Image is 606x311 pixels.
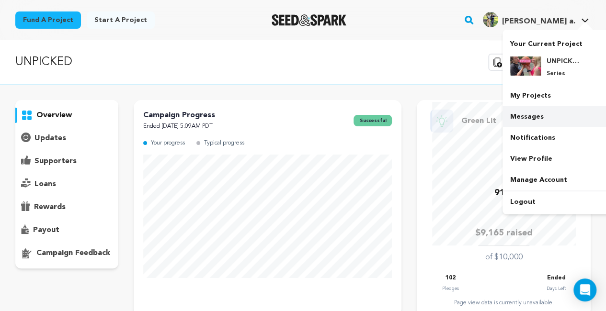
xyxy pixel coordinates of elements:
[34,201,66,213] p: rewards
[15,245,118,261] button: campaign feedback
[547,70,581,78] p: Series
[15,131,118,146] button: updates
[15,11,81,29] a: Fund a project
[426,299,581,307] div: Page view data is currently unavailable.
[204,138,244,149] p: Typical progress
[34,178,56,190] p: loans
[354,115,392,126] span: successful
[510,56,541,76] img: 47a184807377a0bd.jpg
[143,121,215,132] p: Ended [DATE] 5:09AM PDT
[502,18,575,25] span: [PERSON_NAME] a.
[481,10,591,30] span: Ray Morgan a.'s Profile
[510,35,602,49] p: Your Current Project
[481,10,591,27] a: Ray Morgan a.'s Profile
[34,155,77,167] p: supporters
[510,35,602,85] a: Your Current Project UNPICKED Series
[151,138,185,149] p: Your progress
[573,278,596,301] div: Open Intercom Messenger
[143,110,215,121] p: Campaign Progress
[36,247,110,259] p: campaign feedback
[547,284,566,293] p: Days Left
[547,56,581,66] h4: UNPICKED
[446,273,456,284] p: 102
[494,186,514,200] p: 91%
[485,252,522,263] p: of $10,000
[547,273,565,284] p: Ended
[15,200,118,215] button: rewards
[36,110,72,121] p: overview
[33,224,59,236] p: payout
[15,154,118,169] button: supporters
[15,108,118,123] button: overview
[15,222,118,238] button: payout
[34,133,66,144] p: updates
[15,177,118,192] button: loans
[87,11,155,29] a: Start a project
[442,284,459,293] p: Pledges
[483,12,575,27] div: Ray Morgan a.'s Profile
[272,14,347,26] img: Seed&Spark Logo Dark Mode
[272,14,347,26] a: Seed&Spark Homepage
[483,12,498,27] img: 2a38822efed626a3.png
[15,54,72,71] p: UNPICKED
